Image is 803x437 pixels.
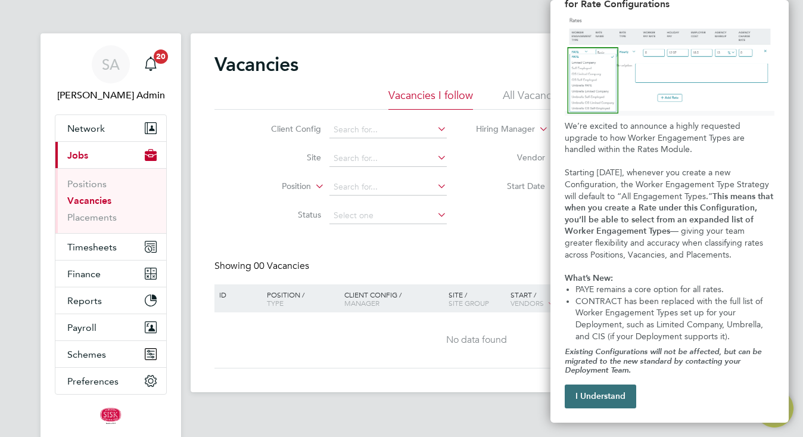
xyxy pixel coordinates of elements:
[216,284,258,305] div: ID
[508,284,591,314] div: Start /
[329,122,447,138] input: Search for...
[216,334,737,346] div: No data found
[388,88,473,110] li: Vacancies I follow
[67,349,106,360] span: Schemes
[446,284,508,313] div: Site /
[449,298,489,308] span: Site Group
[55,88,167,103] span: Sisk Admin
[565,226,765,259] span: — giving your team greater flexibility and accuracy when classifying rates across Positions, Vaca...
[565,347,764,374] em: Existing Configurations will not be affected, but can be migrated to the new standard by contacti...
[254,260,309,272] span: 00 Vacancies
[99,407,123,426] img: johnsisk-logo-retina.png
[341,284,446,313] div: Client Config /
[329,150,447,167] input: Search for...
[67,295,102,306] span: Reports
[214,260,312,272] div: Showing
[67,150,88,161] span: Jobs
[565,273,613,283] strong: What’s New:
[511,298,544,308] span: Vendors
[565,120,774,156] p: We’re excited to announce a highly requested upgrade to how Worker Engagement Types are handled w...
[477,152,545,163] label: Vendor
[102,57,120,72] span: SA
[565,385,636,408] button: I Understand
[466,123,535,135] label: Hiring Manager
[67,123,105,134] span: Network
[67,322,97,333] span: Payroll
[154,49,168,64] span: 20
[67,178,107,190] a: Positions
[267,298,284,308] span: Type
[67,212,117,223] a: Placements
[253,209,321,220] label: Status
[565,168,771,201] span: Starting [DATE], whenever you create a new Configuration, the Worker Engagement Type Strategy wil...
[477,181,545,191] label: Start Date
[575,284,774,296] li: PAYE remains a core option for all rates.
[253,123,321,134] label: Client Config
[55,45,167,103] a: Go to account details
[55,407,167,426] a: Go to home page
[67,241,117,253] span: Timesheets
[329,179,447,196] input: Search for...
[253,152,321,163] label: Site
[67,268,101,280] span: Finance
[258,284,341,313] div: Position /
[242,181,311,193] label: Position
[329,207,447,224] input: Select one
[575,296,774,342] li: CONTRACT has been replaced with the full list of Worker Engagement Types set up for your Deployme...
[67,195,111,206] a: Vacancies
[214,52,298,76] h2: Vacancies
[503,88,565,110] li: All Vacancies
[565,14,774,116] img: Updated Rates Table Design & Semantics
[344,298,379,308] span: Manager
[67,376,119,387] span: Preferences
